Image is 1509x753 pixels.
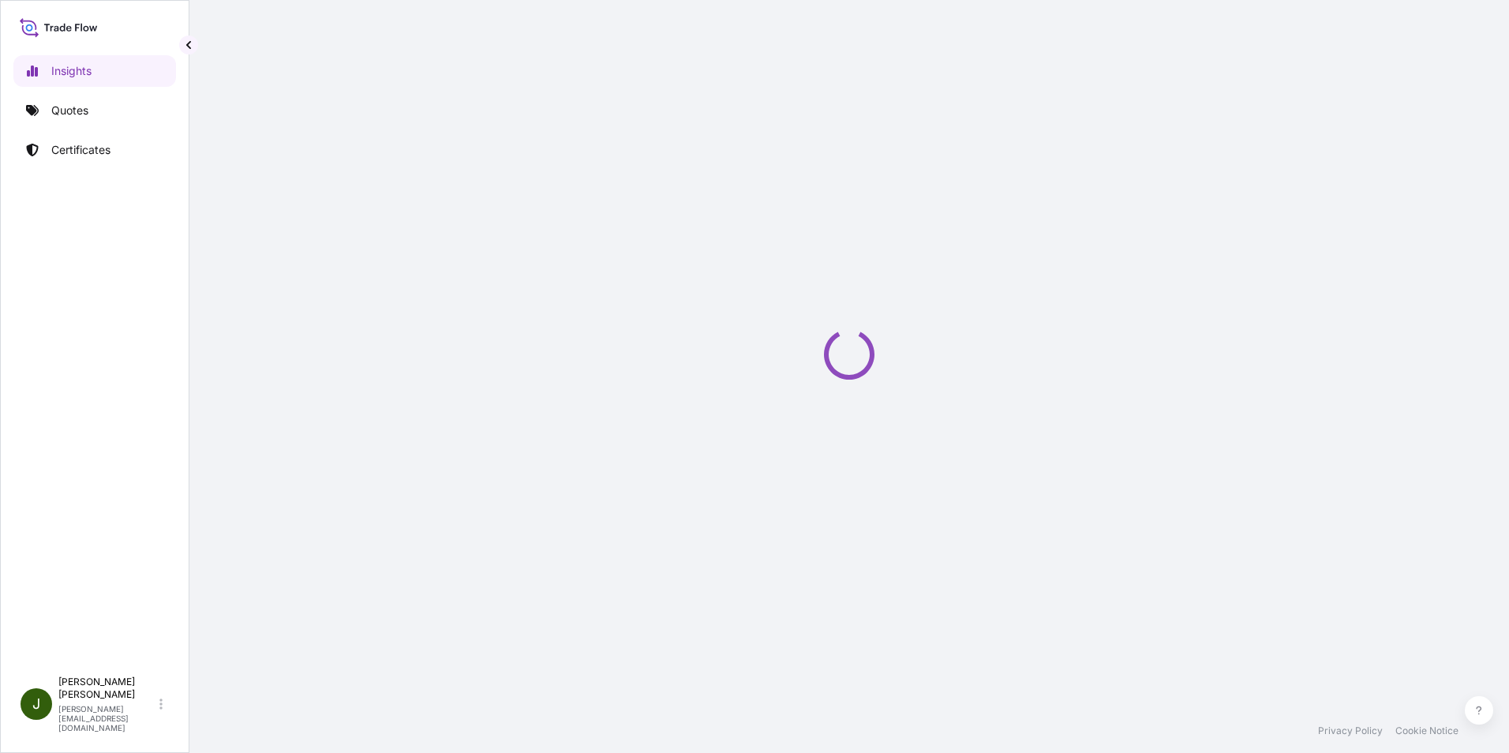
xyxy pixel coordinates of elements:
a: Cookie Notice [1395,725,1458,737]
a: Quotes [13,95,176,126]
p: Quotes [51,103,88,118]
p: Insights [51,63,92,79]
p: Certificates [51,142,110,158]
a: Certificates [13,134,176,166]
p: [PERSON_NAME][EMAIL_ADDRESS][DOMAIN_NAME] [58,704,156,732]
a: Insights [13,55,176,87]
p: [PERSON_NAME] [PERSON_NAME] [58,676,156,701]
span: J [32,696,40,712]
a: Privacy Policy [1318,725,1383,737]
